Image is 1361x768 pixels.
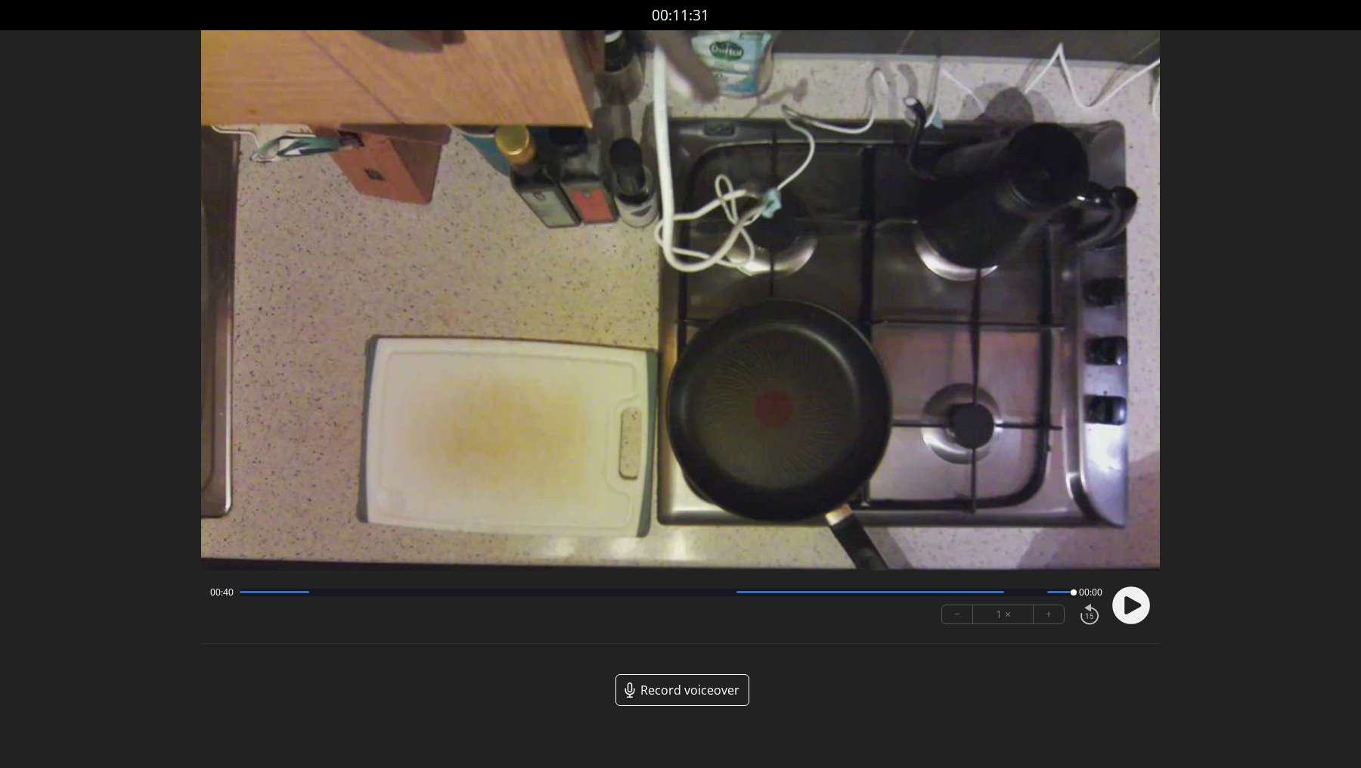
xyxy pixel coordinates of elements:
span: 00:00 [1079,586,1102,599]
a: 00:11:31 [652,5,709,26]
div: 1 × [973,605,1034,623]
button: + [1034,605,1064,623]
span: 00:40 [210,586,234,599]
span: Record voiceover [640,681,739,699]
a: Record voiceover [615,674,749,706]
button: − [942,605,973,623]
